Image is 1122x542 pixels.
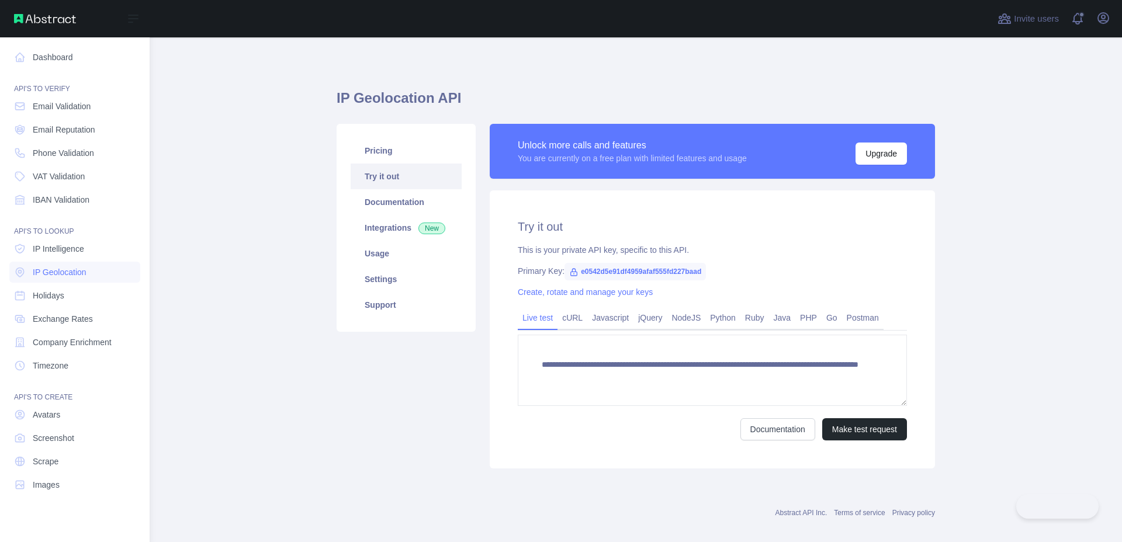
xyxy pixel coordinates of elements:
span: Phone Validation [33,147,94,159]
div: API'S TO VERIFY [9,70,140,93]
a: Scrape [9,451,140,472]
span: Email Reputation [33,124,95,135]
span: Scrape [33,456,58,467]
button: Invite users [995,9,1061,28]
span: Company Enrichment [33,336,112,348]
button: Upgrade [856,143,907,165]
span: Timezone [33,360,68,371]
a: Timezone [9,355,140,376]
a: IP Geolocation [9,262,140,283]
a: Images [9,474,140,495]
a: jQuery [633,308,667,327]
a: IBAN Validation [9,189,140,210]
a: Ruby [740,308,769,327]
span: IP Geolocation [33,266,86,278]
h2: Try it out [518,218,907,235]
a: Go [822,308,842,327]
a: Create, rotate and manage your keys [518,287,653,297]
a: VAT Validation [9,166,140,187]
a: NodeJS [667,308,705,327]
span: Exchange Rates [33,313,93,325]
a: Support [351,292,462,318]
iframe: Toggle Customer Support [1016,494,1099,519]
a: Live test [518,308,557,327]
a: Javascript [587,308,633,327]
a: Avatars [9,404,140,425]
a: cURL [557,308,587,327]
div: This is your private API key, specific to this API. [518,244,907,256]
span: Holidays [33,290,64,301]
a: Postman [842,308,884,327]
a: Screenshot [9,428,140,449]
span: VAT Validation [33,171,85,182]
a: Company Enrichment [9,332,140,353]
a: Email Reputation [9,119,140,140]
a: Phone Validation [9,143,140,164]
span: New [418,223,445,234]
a: Usage [351,241,462,266]
span: IBAN Validation [33,194,89,206]
a: Terms of service [834,509,885,517]
a: Privacy policy [892,509,935,517]
a: PHP [795,308,822,327]
a: Abstract API Inc. [775,509,827,517]
span: IP Intelligence [33,243,84,255]
span: Images [33,479,60,491]
a: Java [769,308,796,327]
a: Try it out [351,164,462,189]
a: Pricing [351,138,462,164]
span: Avatars [33,409,60,421]
span: e0542d5e91df4959afaf555fd227baad [565,263,706,280]
button: Make test request [822,418,907,440]
div: API'S TO LOOKUP [9,213,140,236]
div: Unlock more calls and features [518,138,747,152]
span: Screenshot [33,432,74,444]
a: Python [705,308,740,327]
span: Invite users [1014,12,1059,26]
div: Primary Key: [518,265,907,277]
a: Documentation [351,189,462,215]
a: Exchange Rates [9,308,140,329]
a: Holidays [9,285,140,306]
div: API'S TO CREATE [9,378,140,402]
a: IP Intelligence [9,238,140,259]
a: Email Validation [9,96,140,117]
span: Email Validation [33,100,91,112]
div: You are currently on a free plan with limited features and usage [518,152,747,164]
a: Settings [351,266,462,292]
h1: IP Geolocation API [337,89,935,117]
img: Abstract API [14,14,76,23]
a: Documentation [740,418,815,440]
a: Dashboard [9,47,140,68]
a: Integrations New [351,215,462,241]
